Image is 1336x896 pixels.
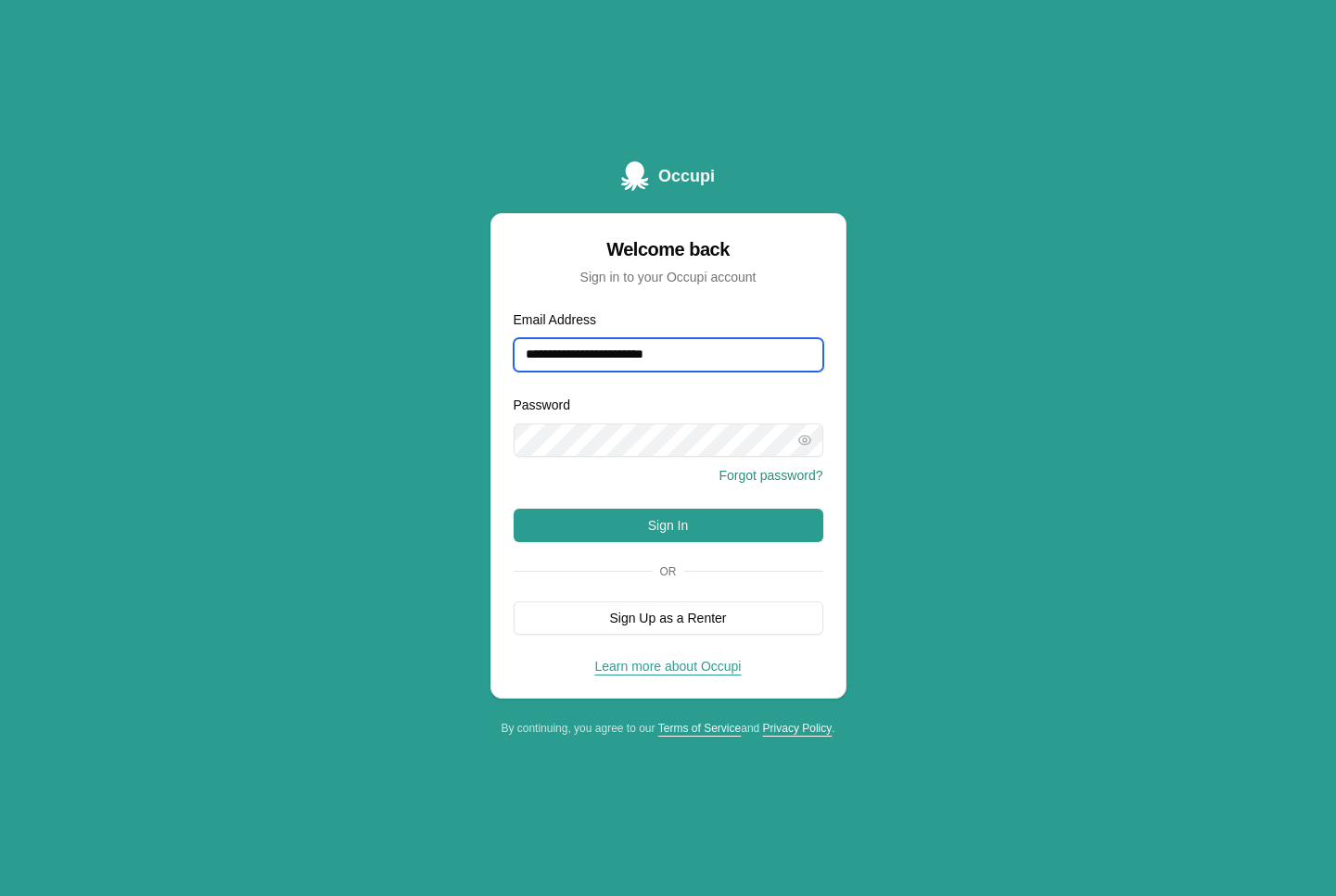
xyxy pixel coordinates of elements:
[595,659,742,674] a: Learn more about Occupi
[514,601,823,635] button: Sign Up as a Renter
[653,564,684,579] span: Or
[621,161,715,191] a: Occupi
[658,163,715,189] span: Occupi
[490,721,846,736] div: By continuing, you agree to our and .
[658,722,741,735] a: Terms of Service
[763,722,833,735] a: Privacy Policy
[514,268,823,286] div: Sign in to your Occupi account
[719,466,822,485] button: Forgot password?
[514,236,823,262] div: Welcome back
[514,509,823,542] button: Sign In
[514,398,570,412] label: Password
[514,312,596,327] label: Email Address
